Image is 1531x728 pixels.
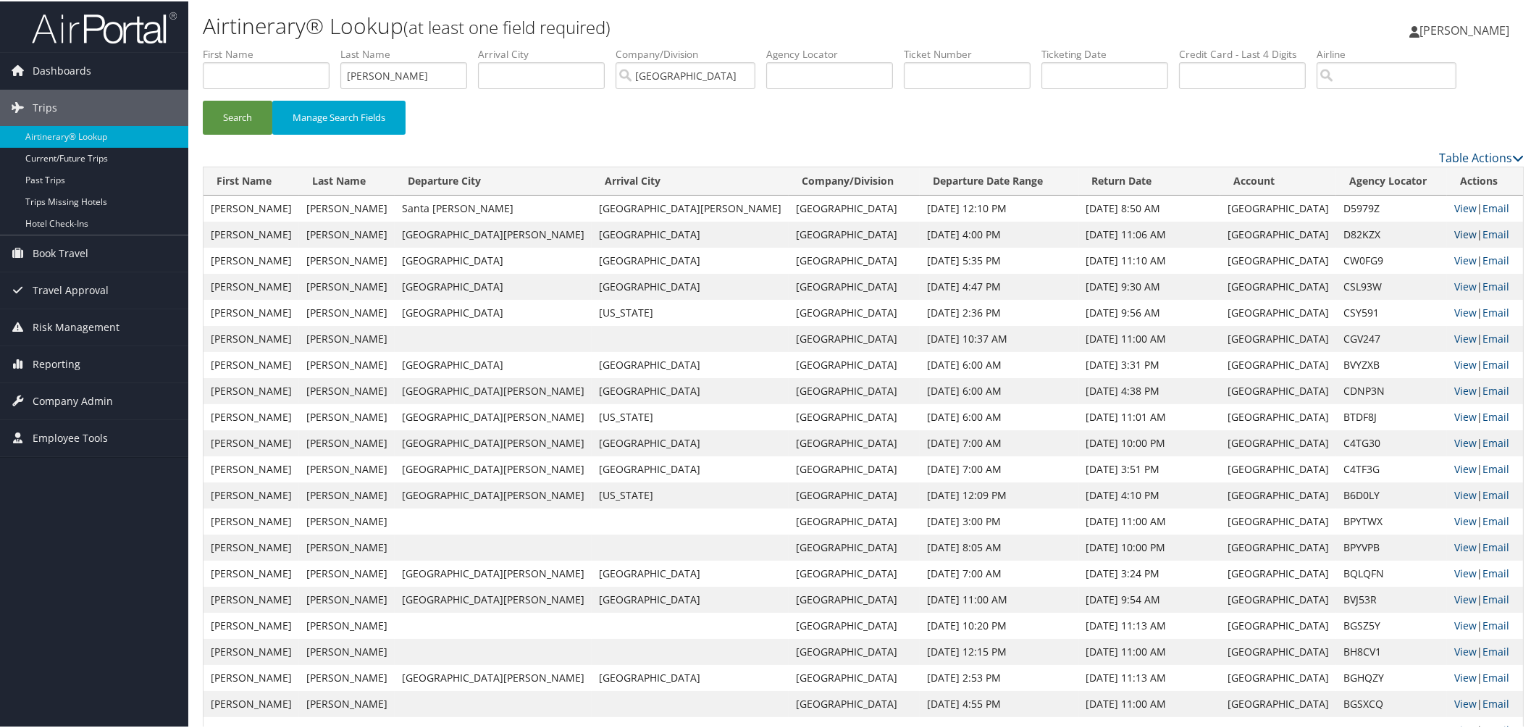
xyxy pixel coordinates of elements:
a: Email [1482,669,1509,683]
td: CDNP3N [1336,377,1447,403]
a: View [1454,304,1477,318]
td: [PERSON_NAME] [204,377,299,403]
a: View [1454,695,1477,709]
td: [DATE] 11:06 AM [1079,220,1221,246]
td: [DATE] 10:20 PM [920,611,1079,637]
td: [GEOGRAPHIC_DATA] [1220,507,1336,533]
td: [GEOGRAPHIC_DATA] [789,194,920,220]
td: [PERSON_NAME] [299,403,395,429]
td: CSL93W [1336,272,1447,298]
td: [GEOGRAPHIC_DATA][PERSON_NAME] [395,585,592,611]
td: [GEOGRAPHIC_DATA] [592,220,789,246]
td: [GEOGRAPHIC_DATA][PERSON_NAME] [395,377,592,403]
small: (at least one field required) [403,14,611,38]
a: Email [1482,643,1509,657]
td: BH8CV1 [1336,637,1447,664]
td: | [1447,637,1523,664]
td: [DATE] 4:10 PM [1079,481,1221,507]
a: View [1454,382,1477,396]
td: [PERSON_NAME] [299,507,395,533]
a: Email [1482,565,1509,579]
td: | [1447,690,1523,716]
a: View [1454,591,1477,605]
td: [GEOGRAPHIC_DATA] [789,403,920,429]
td: [GEOGRAPHIC_DATA] [1220,429,1336,455]
td: [GEOGRAPHIC_DATA] [789,559,920,585]
label: Airline [1317,46,1467,60]
td: [GEOGRAPHIC_DATA] [1220,298,1336,325]
td: | [1447,664,1523,690]
td: BGHQZY [1336,664,1447,690]
td: [DATE] 4:38 PM [1079,377,1221,403]
a: View [1454,356,1477,370]
td: B6D0LY [1336,481,1447,507]
td: [DATE] 10:00 PM [1079,533,1221,559]
td: [DATE] 7:00 AM [920,455,1079,481]
td: [DATE] 12:09 PM [920,481,1079,507]
a: View [1454,461,1477,474]
td: [GEOGRAPHIC_DATA] [592,272,789,298]
td: BPYTWX [1336,507,1447,533]
span: Trips [33,88,57,125]
td: [GEOGRAPHIC_DATA] [789,325,920,351]
label: Arrival City [478,46,616,60]
a: View [1454,200,1477,214]
td: [GEOGRAPHIC_DATA] [1220,246,1336,272]
a: View [1454,669,1477,683]
td: [PERSON_NAME] [204,585,299,611]
td: [DATE] 4:55 PM [920,690,1079,716]
td: [GEOGRAPHIC_DATA] [592,429,789,455]
td: [PERSON_NAME] [204,246,299,272]
td: [PERSON_NAME] [299,246,395,272]
td: [DATE] 6:00 AM [920,351,1079,377]
td: [GEOGRAPHIC_DATA] [789,298,920,325]
td: [GEOGRAPHIC_DATA] [592,351,789,377]
td: [PERSON_NAME] [204,220,299,246]
td: [DATE] 11:00 AM [1079,637,1221,664]
label: Ticket Number [904,46,1041,60]
td: [PERSON_NAME] [299,664,395,690]
td: [DATE] 12:10 PM [920,194,1079,220]
td: [DATE] 5:35 PM [920,246,1079,272]
th: Departure City: activate to sort column ascending [395,166,592,194]
td: [GEOGRAPHIC_DATA] [1220,585,1336,611]
td: [GEOGRAPHIC_DATA] [1220,325,1336,351]
td: [DATE] 11:00 AM [1079,690,1221,716]
td: [GEOGRAPHIC_DATA] [1220,690,1336,716]
th: Last Name: activate to sort column ascending [299,166,395,194]
a: View [1454,252,1477,266]
td: [GEOGRAPHIC_DATA] [789,246,920,272]
td: | [1447,377,1523,403]
a: Email [1482,461,1509,474]
td: [DATE] 12:15 PM [920,637,1079,664]
td: [DATE] 6:00 AM [920,403,1079,429]
td: [PERSON_NAME] [299,220,395,246]
a: Email [1482,278,1509,292]
span: [PERSON_NAME] [1419,21,1509,37]
td: [DATE] 10:37 AM [920,325,1079,351]
td: | [1447,585,1523,611]
td: [GEOGRAPHIC_DATA] [789,611,920,637]
th: Company/Division [789,166,920,194]
td: [PERSON_NAME] [204,664,299,690]
th: Account: activate to sort column ascending [1220,166,1336,194]
td: [US_STATE] [592,298,789,325]
td: [GEOGRAPHIC_DATA] [789,272,920,298]
a: View [1454,539,1477,553]
td: [GEOGRAPHIC_DATA][PERSON_NAME] [395,455,592,481]
td: BQLQFN [1336,559,1447,585]
td: [PERSON_NAME] [299,325,395,351]
td: [PERSON_NAME] [204,481,299,507]
td: [GEOGRAPHIC_DATA] [592,455,789,481]
td: Santa [PERSON_NAME] [395,194,592,220]
td: [GEOGRAPHIC_DATA] [789,507,920,533]
td: CGV247 [1336,325,1447,351]
a: View [1454,513,1477,527]
a: Email [1482,617,1509,631]
td: | [1447,298,1523,325]
a: View [1454,226,1477,240]
td: [DATE] 9:56 AM [1079,298,1221,325]
td: [GEOGRAPHIC_DATA] [789,351,920,377]
td: [GEOGRAPHIC_DATA] [1220,194,1336,220]
td: [DATE] 11:10 AM [1079,246,1221,272]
